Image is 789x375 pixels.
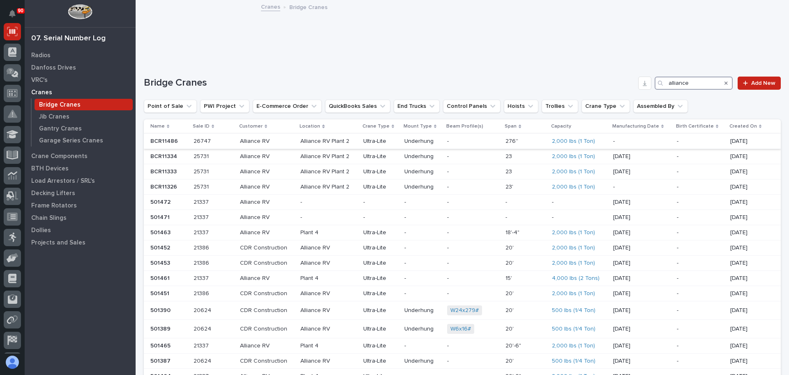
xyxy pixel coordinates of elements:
tr: 501452501452 2138621386 CDR ConstructionAlliance RVUltra-Lite--20'20' 2,000 lbs (1 Ton) [DATE]-[D... [144,240,781,256]
p: Alliance RV Plant 2 [300,168,356,175]
p: - [404,290,441,297]
p: Crane Components [31,153,88,160]
p: Alliance RV Plant 2 [300,153,356,160]
p: Underhung [404,153,441,160]
p: 15' [505,273,514,282]
tr: BCR11334BCR11334 2573125731 Alliance RVAlliance RV Plant 2Ultra-LiteUnderhung-2323 2,000 lbs (1 T... [144,149,781,164]
p: [DATE] [730,342,768,349]
p: [DATE] [730,245,768,252]
a: 2,000 lbs (1 Ton) [552,290,595,297]
p: 20' [505,243,515,252]
p: 501389 [150,324,172,333]
p: [DATE] [613,275,670,282]
p: - [677,290,724,297]
tr: 501471501471 2133721337 Alliance RV------ -[DATE]-[DATE] [144,210,781,225]
p: Chain Slings [31,214,67,222]
p: - [447,214,499,221]
p: - [447,138,499,145]
p: 501451 [150,289,171,297]
p: 23' [505,182,515,191]
button: Assembled By [633,100,688,113]
p: Span [505,122,517,131]
p: 20' [505,258,515,267]
a: Projects and Sales [25,236,136,249]
p: Alliance RV [240,184,294,191]
p: 21337 [194,273,210,282]
p: Sale ID [193,122,210,131]
p: [DATE] [730,358,768,365]
p: Alliance RV [240,214,294,221]
p: Manufacturing Date [612,122,659,131]
p: [DATE] [730,184,768,191]
p: - [447,245,499,252]
p: - [677,153,724,160]
p: CDR Construction [240,260,294,267]
p: 20624 [194,324,213,333]
p: 21337 [194,197,210,206]
p: 20' [505,324,515,333]
p: Underhung [404,307,441,314]
p: Location [300,122,320,131]
p: 501471 [150,212,171,221]
button: Point of Sale [144,100,197,113]
a: Frame Rotators [25,199,136,212]
p: Underhung [404,358,441,365]
button: Control Panels [443,100,501,113]
p: Frame Rotators [31,202,77,210]
p: [DATE] [613,358,670,365]
p: Danfoss Drives [31,64,76,72]
p: Crane Type [362,122,390,131]
p: Beam Profile(s) [446,122,483,131]
p: 20'-6" [505,341,523,349]
p: 501390 [150,305,172,314]
p: - [404,260,441,267]
p: Ultra-Lite [363,168,398,175]
tr: 501390501390 2062420624 CDR ConstructionAlliance RVUltra-LiteUnderhungW24x279# 20'20' 500 lbs (1/... [144,301,781,320]
p: 20' [505,289,515,297]
a: 2,000 lbs (1 Ton) [552,260,595,267]
p: 21337 [194,341,210,349]
p: Bridge Cranes [39,101,81,109]
tr: 501389501389 2062420624 CDR ConstructionAlliance RVUltra-LiteUnderhungW6x16# 20'20' 500 lbs (1/4 ... [144,320,781,338]
p: 20624 [194,305,213,314]
button: End Trucks [394,100,440,113]
div: Notifications90 [10,10,21,23]
button: Notifications [4,5,21,22]
p: - [677,307,724,314]
p: 21337 [194,212,210,221]
p: Ultra-Lite [363,260,398,267]
p: Cranes [31,89,52,96]
tr: 501453501453 2138621386 CDR ConstructionAlliance RVUltra-Lite--20'20' 2,000 lbs (1 Ton) [DATE]-[D... [144,256,781,271]
a: Gantry Cranes [32,123,136,134]
p: - [613,184,670,191]
p: - [677,342,724,349]
p: [DATE] [613,290,670,297]
a: 2,000 lbs (1 Ton) [552,153,595,160]
p: CDR Construction [240,307,294,314]
p: 276'' [505,136,520,145]
p: Plant 4 [300,342,356,349]
p: [DATE] [730,138,768,145]
p: 18'-4" [505,228,521,236]
p: [DATE] [613,245,670,252]
p: - [447,260,499,267]
p: BCR11326 [150,182,179,191]
button: PWI Project [200,100,249,113]
p: Customer [239,122,263,131]
p: - [677,214,724,221]
p: [DATE] [730,199,768,206]
p: CDR Construction [240,358,294,365]
p: CDR Construction [240,326,294,333]
p: Ultra-Lite [363,153,398,160]
p: - [404,214,441,221]
tr: 501387501387 2062420624 CDR ConstructionAlliance RVUltra-LiteUnderhung-20'20' 500 lbs (1/4 Ton) [... [144,353,781,368]
p: - [447,358,499,365]
tr: 501465501465 2133721337 Alliance RVPlant 4Ultra-Lite--20'-6"20'-6" 2,000 lbs (1 Ton) [DATE]-[DATE] [144,338,781,353]
p: [DATE] [613,168,670,175]
p: Alliance RV [300,260,356,267]
div: 07. Serial Number Log [31,34,106,43]
p: - [677,138,724,145]
p: Ultra-Lite [363,358,398,365]
p: Jib Cranes [39,113,69,121]
p: Alliance RV [240,342,294,349]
